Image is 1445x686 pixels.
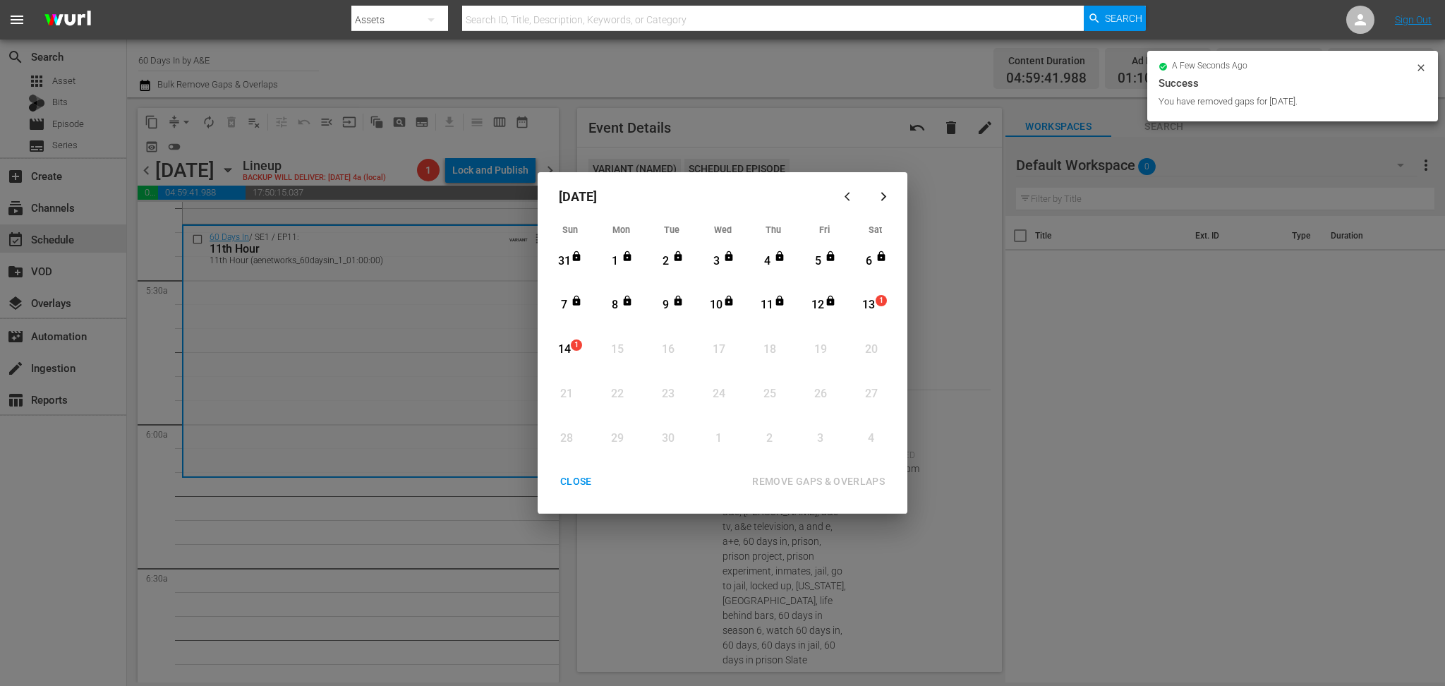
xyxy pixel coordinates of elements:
[876,295,886,306] span: 1
[34,4,102,37] img: ans4CAIJ8jUAAAAAAAAAAAAAAAAAAAAAAAAgQb4GAAAAAAAAAAAAAAAAAAAAAAAAJMjXAAAAAAAAAAAAAAAAAAAAAAAAgAT5G...
[811,386,829,402] div: 26
[558,386,576,402] div: 21
[657,297,675,313] div: 9
[572,339,581,351] span: 1
[710,342,727,358] div: 17
[543,469,609,495] button: CLOSE
[708,253,725,270] div: 3
[659,386,677,402] div: 23
[8,11,25,28] span: menu
[1159,95,1412,109] div: You have removed gaps for [DATE].
[606,253,624,270] div: 1
[809,253,827,270] div: 5
[761,431,778,447] div: 2
[758,297,776,313] div: 11
[608,431,626,447] div: 29
[862,386,880,402] div: 27
[860,253,878,270] div: 6
[862,342,880,358] div: 20
[657,253,675,270] div: 2
[761,342,778,358] div: 18
[811,431,829,447] div: 3
[664,224,679,235] span: Tue
[558,431,576,447] div: 28
[545,179,833,213] div: [DATE]
[545,220,900,462] div: Month View
[710,386,727,402] div: 24
[555,253,573,270] div: 31
[809,297,827,313] div: 12
[710,431,727,447] div: 1
[608,386,626,402] div: 22
[758,253,776,270] div: 4
[819,224,830,235] span: Fri
[659,342,677,358] div: 16
[555,342,573,358] div: 14
[860,297,878,313] div: 13
[555,297,573,313] div: 7
[1172,61,1247,72] span: a few seconds ago
[562,224,578,235] span: Sun
[549,473,603,491] div: CLOSE
[766,224,781,235] span: Thu
[1395,14,1432,25] a: Sign Out
[708,297,725,313] div: 10
[714,224,732,235] span: Wed
[659,431,677,447] div: 30
[811,342,829,358] div: 19
[606,297,624,313] div: 8
[1105,6,1142,31] span: Search
[608,342,626,358] div: 15
[612,224,630,235] span: Mon
[761,386,778,402] div: 25
[869,224,882,235] span: Sat
[862,431,880,447] div: 4
[1159,75,1427,92] div: Success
